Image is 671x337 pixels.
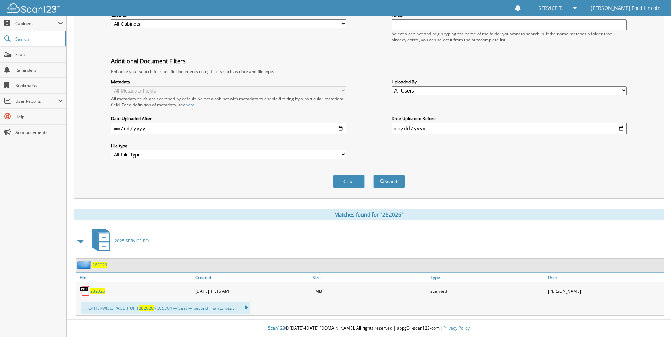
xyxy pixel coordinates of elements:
div: [PERSON_NAME] [546,284,664,298]
div: All metadata fields are searched by default. Select a cabinet with metadata to enable filtering b... [111,96,346,108]
span: [PERSON_NAME] Ford Lincoln [591,6,661,10]
div: 1MB [311,284,428,298]
span: Cabinets [15,20,58,26]
span: Search [15,36,62,42]
button: Search [373,175,405,188]
a: Size [311,273,428,282]
span: Scan [15,52,63,58]
label: Metadata [111,79,346,85]
span: SERVICE T. [538,6,563,10]
iframe: Chat Widget [636,303,671,337]
label: Date Uploaded Before [392,116,627,122]
span: User Reports [15,98,58,104]
a: 282026 [90,288,105,294]
img: folder2.png [77,260,92,269]
input: end [392,123,627,134]
button: Clear [333,175,365,188]
img: PDF.png [80,286,90,296]
span: Reminders [15,67,63,73]
div: Select a cabinet and begin typing the name of the folder you want to search in. If the name match... [392,31,627,43]
a: Created [193,273,311,282]
label: Uploaded By [392,79,627,85]
span: 2025 SERVICE RO [115,238,149,244]
div: Matches found for "282026" [74,209,664,220]
div: © [DATE]-[DATE] [DOMAIN_NAME]. All rights reserved | appg04-scan123-com | [67,320,671,337]
a: Type [429,273,546,282]
a: File [76,273,193,282]
div: ... OTHERWISE. PAGE 1 OF 1 NO. 5704 — Seat — beyond Than ... loss ... [81,302,250,314]
span: Scan123 [268,325,285,331]
img: scan123-logo-white.svg [7,3,60,13]
label: Date Uploaded After [111,116,346,122]
a: Privacy Policy [443,325,470,331]
legend: Additional Document Filters [108,57,189,65]
a: User [546,273,664,282]
span: Bookmarks [15,83,63,89]
span: Help [15,114,63,120]
input: start [111,123,346,134]
span: 282026 [139,305,154,311]
span: Announcements [15,129,63,135]
div: [DATE] 11:16 AM [193,284,311,298]
div: Enhance your search for specific documents using filters such as date and file type. [108,69,630,75]
div: scanned [429,284,546,298]
a: 2025 SERVICE RO [88,227,149,255]
a: 282026 [92,262,107,268]
label: File type [111,143,346,149]
a: here [185,102,195,108]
